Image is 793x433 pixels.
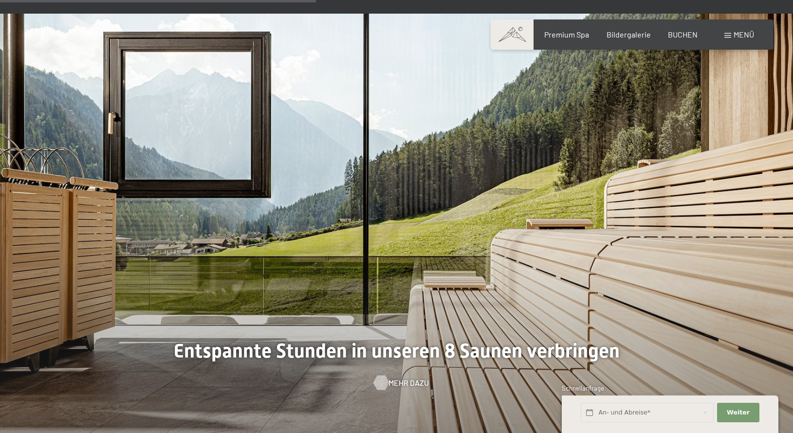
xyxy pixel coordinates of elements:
[544,30,589,39] a: Premium Spa
[607,30,651,39] a: Bildergalerie
[727,408,750,417] span: Weiter
[717,403,759,423] button: Weiter
[562,384,604,392] span: Schnellanfrage
[668,30,698,39] a: BUCHEN
[734,30,754,39] span: Menü
[388,377,429,388] span: Mehr dazu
